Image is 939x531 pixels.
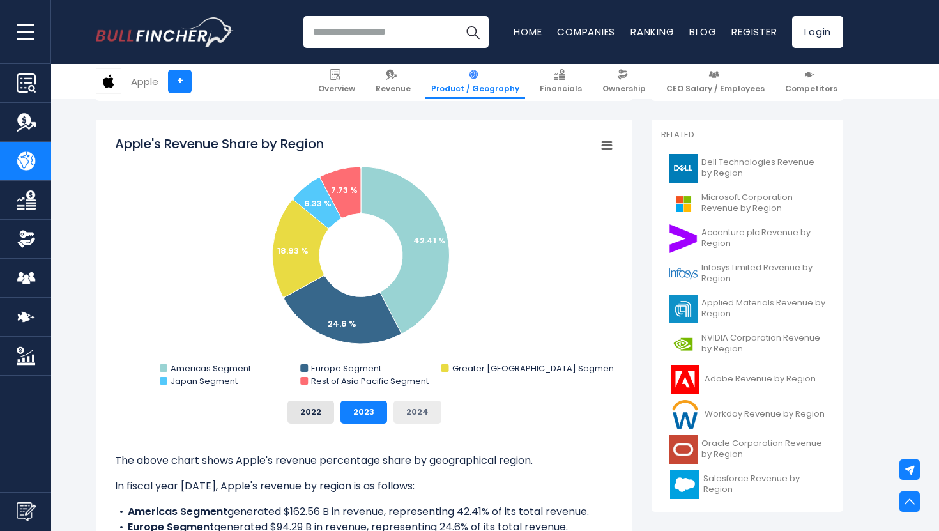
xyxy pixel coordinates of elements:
span: Financials [540,84,582,94]
span: Applied Materials Revenue by Region [701,298,826,319]
a: Home [514,25,542,38]
a: CEO Salary / Employees [660,64,770,99]
button: 2023 [340,401,387,424]
span: NVIDIA Corporation Revenue by Region [701,333,826,355]
span: Revenue [376,84,411,94]
span: Microsoft Corporation Revenue by Region [701,192,826,214]
a: Register [731,25,777,38]
span: Competitors [785,84,837,94]
a: Workday Revenue by Region [661,397,834,432]
text: 42.41 % [413,235,446,247]
tspan: Apple's Revenue Share by Region [115,135,324,153]
text: 6.33 % [304,197,332,210]
span: Accenture plc Revenue by Region [701,227,826,249]
img: MSFT logo [669,189,698,218]
img: AMAT logo [669,295,698,323]
span: CEO Salary / Employees [666,84,765,94]
img: WDAY logo [669,400,701,429]
text: Japan Segment [171,375,238,387]
span: Product / Geography [431,84,519,94]
button: 2024 [393,401,441,424]
a: Companies [557,25,615,38]
span: Ownership [602,84,646,94]
a: Product / Geography [425,64,525,99]
button: 2022 [287,401,334,424]
li: generated $162.56 B in revenue, representing 42.41% of its total revenue. [115,504,613,519]
a: Infosys Limited Revenue by Region [661,256,834,291]
span: Workday Revenue by Region [705,409,825,420]
svg: Apple's Revenue Share by Region [115,135,613,390]
a: Adobe Revenue by Region [661,362,834,397]
a: Accenture plc Revenue by Region [661,221,834,256]
a: NVIDIA Corporation Revenue by Region [661,327,834,362]
p: Related [661,130,834,141]
a: Blog [689,25,716,38]
img: AAPL logo [96,69,121,93]
span: Overview [318,84,355,94]
a: Microsoft Corporation Revenue by Region [661,186,834,221]
a: Oracle Corporation Revenue by Region [661,432,834,467]
text: Rest of Asia Pacific Segment [311,375,429,387]
a: Login [792,16,843,48]
text: 7.73 % [331,184,358,196]
a: Overview [312,64,361,99]
img: ACN logo [669,224,698,253]
text: Greater [GEOGRAPHIC_DATA] Segment [452,362,616,374]
a: Revenue [370,64,416,99]
text: Americas Segment [171,362,251,374]
span: Salesforce Revenue by Region [703,473,826,495]
p: In fiscal year [DATE], Apple's revenue by region is as follows: [115,479,613,494]
button: Search [457,16,489,48]
span: Dell Technologies Revenue by Region [701,157,826,179]
img: Ownership [17,229,36,249]
a: Applied Materials Revenue by Region [661,291,834,327]
img: ORCL logo [669,435,698,464]
a: Competitors [779,64,843,99]
a: Salesforce Revenue by Region [661,467,834,502]
p: The above chart shows Apple's revenue percentage share by geographical region. [115,453,613,468]
img: ADBE logo [669,365,701,394]
b: Americas Segment [128,504,227,519]
img: Bullfincher logo [96,17,234,47]
span: Infosys Limited Revenue by Region [701,263,826,284]
img: CRM logo [669,470,699,499]
img: INFY logo [669,259,698,288]
a: Go to homepage [96,17,233,47]
a: Ownership [597,64,652,99]
a: Dell Technologies Revenue by Region [661,151,834,186]
span: Adobe Revenue by Region [705,374,816,385]
a: Financials [534,64,588,99]
text: 18.93 % [277,245,309,257]
span: Oracle Corporation Revenue by Region [701,438,826,460]
div: Apple [131,74,158,89]
a: Ranking [630,25,674,38]
text: Europe Segment [311,362,381,374]
img: NVDA logo [669,330,698,358]
text: 24.6 % [328,318,356,330]
a: + [168,70,192,93]
img: DELL logo [669,154,698,183]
